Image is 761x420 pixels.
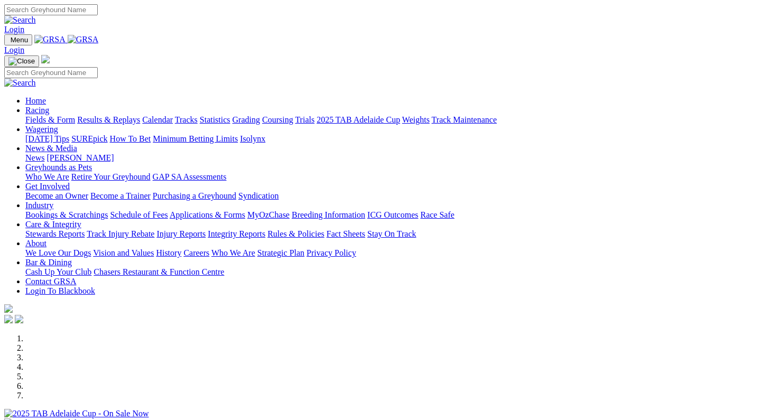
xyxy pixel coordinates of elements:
a: Integrity Reports [208,229,265,238]
div: Wagering [25,134,757,144]
a: Isolynx [240,134,265,143]
img: Search [4,78,36,88]
a: Who We Are [25,172,69,181]
a: Bar & Dining [25,258,72,267]
div: Get Involved [25,191,757,201]
img: Search [4,15,36,25]
a: Login To Blackbook [25,286,95,295]
a: Retire Your Greyhound [71,172,151,181]
button: Toggle navigation [4,55,39,67]
div: About [25,248,757,258]
img: twitter.svg [15,315,23,323]
a: Race Safe [420,210,454,219]
a: Statistics [200,115,230,124]
a: How To Bet [110,134,151,143]
a: SUREpick [71,134,107,143]
a: Wagering [25,125,58,134]
a: Fields & Form [25,115,75,124]
a: We Love Our Dogs [25,248,91,257]
a: Strategic Plan [257,248,304,257]
a: Tracks [175,115,198,124]
a: Greyhounds as Pets [25,163,92,172]
div: Racing [25,115,757,125]
a: Schedule of Fees [110,210,168,219]
a: Become an Owner [25,191,88,200]
a: Breeding Information [292,210,365,219]
a: Applications & Forms [170,210,245,219]
a: Privacy Policy [307,248,356,257]
a: Coursing [262,115,293,124]
input: Search [4,4,98,15]
a: News [25,153,44,162]
a: Trials [295,115,314,124]
a: 2025 TAB Adelaide Cup [317,115,400,124]
img: logo-grsa-white.png [4,304,13,313]
a: Who We Are [211,248,255,257]
a: News & Media [25,144,77,153]
a: Vision and Values [93,248,154,257]
img: facebook.svg [4,315,13,323]
a: Contact GRSA [25,277,76,286]
a: Fact Sheets [327,229,365,238]
a: History [156,248,181,257]
a: Login [4,25,24,34]
a: Calendar [142,115,173,124]
img: GRSA [68,35,99,44]
a: Syndication [238,191,279,200]
a: Stewards Reports [25,229,85,238]
a: Grading [233,115,260,124]
img: GRSA [34,35,66,44]
a: Minimum Betting Limits [153,134,238,143]
a: GAP SA Assessments [153,172,227,181]
a: Results & Replays [77,115,140,124]
a: Racing [25,106,49,115]
a: Home [25,96,46,105]
div: Care & Integrity [25,229,757,239]
div: Bar & Dining [25,267,757,277]
a: Industry [25,201,53,210]
span: Menu [11,36,28,44]
img: logo-grsa-white.png [41,55,50,63]
div: Greyhounds as Pets [25,172,757,182]
img: 2025 TAB Adelaide Cup - On Sale Now [4,409,149,418]
div: Industry [25,210,757,220]
a: Cash Up Your Club [25,267,91,276]
a: [PERSON_NAME] [47,153,114,162]
a: Become a Trainer [90,191,151,200]
a: Injury Reports [156,229,206,238]
div: News & Media [25,153,757,163]
a: Track Injury Rebate [87,229,154,238]
a: Purchasing a Greyhound [153,191,236,200]
a: Weights [402,115,430,124]
a: Care & Integrity [25,220,81,229]
a: Track Maintenance [432,115,497,124]
input: Search [4,67,98,78]
a: Stay On Track [367,229,416,238]
a: Careers [183,248,209,257]
button: Toggle navigation [4,34,32,45]
a: MyOzChase [247,210,290,219]
a: Chasers Restaurant & Function Centre [94,267,224,276]
a: Login [4,45,24,54]
a: ICG Outcomes [367,210,418,219]
a: Get Involved [25,182,70,191]
a: About [25,239,47,248]
a: Bookings & Scratchings [25,210,108,219]
img: Close [8,57,35,66]
a: Rules & Policies [267,229,324,238]
a: [DATE] Tips [25,134,69,143]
